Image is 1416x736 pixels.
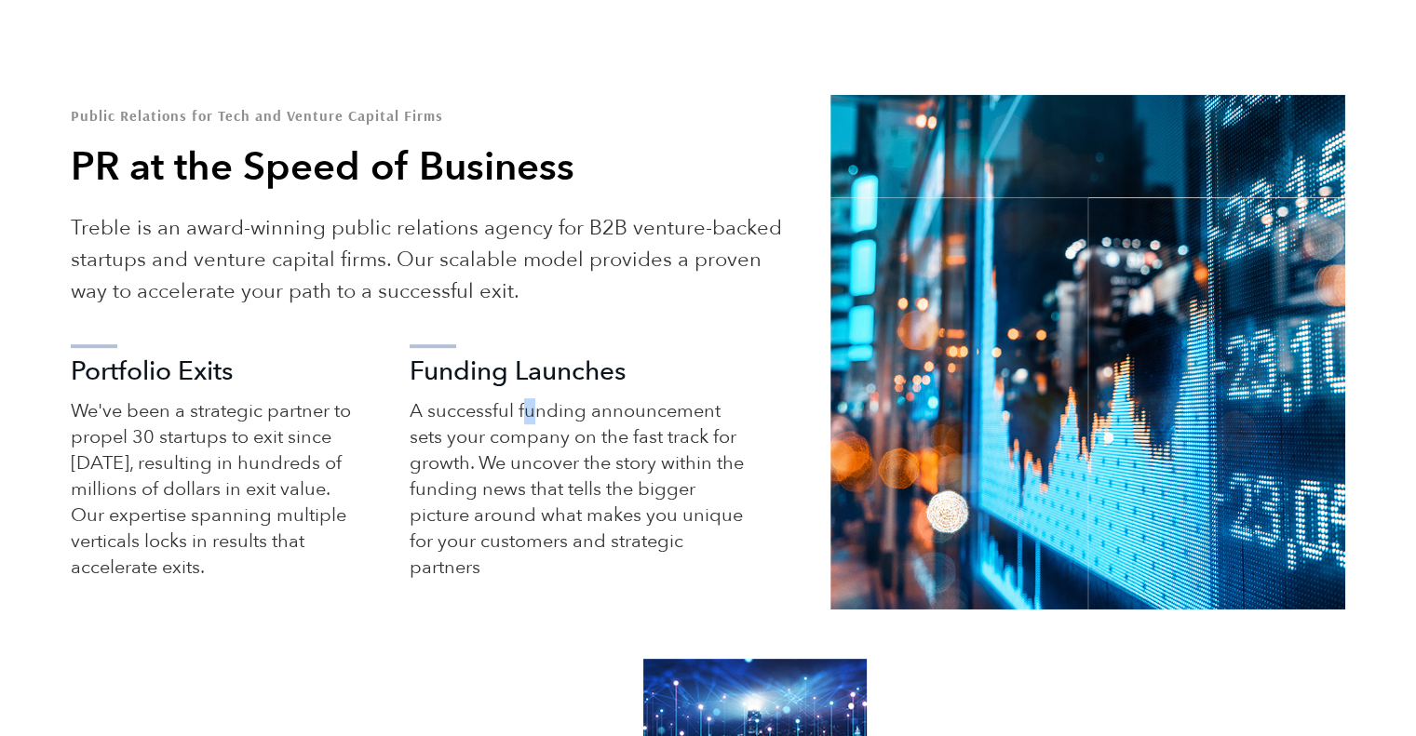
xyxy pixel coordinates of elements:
[71,358,363,384] h3: Portfolio Exits
[71,212,789,307] p: Treble is an award-winning public relations agency for B2B venture-backed startups and venture ca...
[71,398,363,581] p: We've been a strategic partner to propel 30 startups to exit since [DATE], resulting in hundreds ...
[71,141,789,194] h2: PR at the Speed of Business
[71,108,789,123] h1: Public Relations for Tech and Venture Capital Firms
[410,358,745,384] h3: Funding Launches
[410,398,745,581] p: A successful funding announcement sets your company on the fast track for growth. We uncover the ...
